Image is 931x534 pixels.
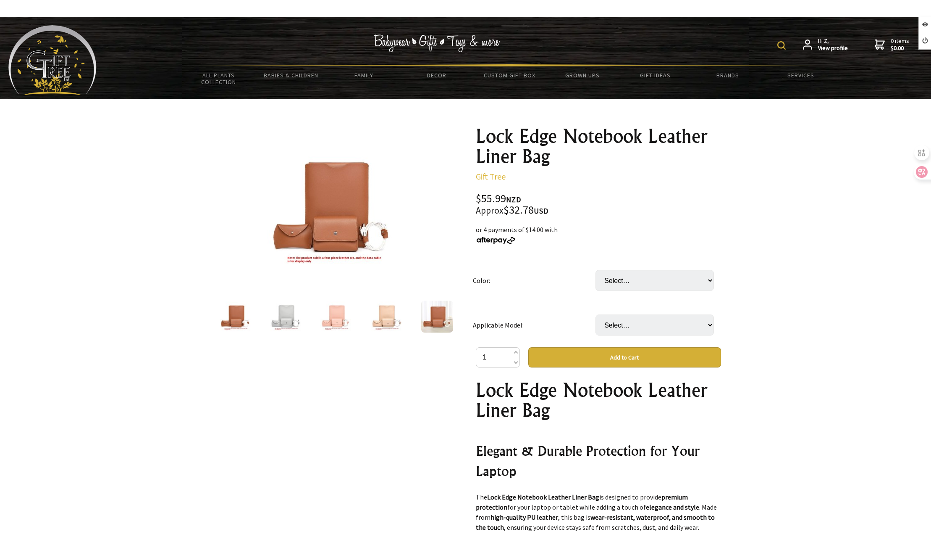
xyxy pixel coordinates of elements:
[476,492,721,532] p: The is designed to provide for your laptop or tablet while adding a touch of . Made from , this b...
[8,25,97,95] img: Babyware - Gifts - Toys and more...
[875,37,909,52] a: 0 items$0.00
[528,347,721,367] button: Add to Cart
[891,37,909,52] span: 0 items
[473,66,546,84] a: Custom Gift Box
[646,503,699,511] strong: elegance and style
[476,380,721,420] h1: Lock Edge Notebook Leather Liner Bag
[476,171,506,182] a: Gift Tree
[371,301,403,333] img: Lock Edge Notebook Leather Liner Bag
[476,205,504,216] small: Approx
[255,66,328,84] a: Babies & Children
[473,303,595,347] td: Applicable Model:
[476,193,721,216] div: $55.99 $32.78
[619,66,691,84] a: Gift Ideas
[400,66,473,84] a: Decor
[764,66,837,84] a: Services
[777,41,786,50] img: product search
[473,258,595,303] td: Color:
[476,126,721,167] h1: Lock Edge Notebook Leather Liner Bag
[320,301,352,333] img: Lock Edge Notebook Leather Liner Bag
[270,301,302,333] img: Lock Edge Notebook Leather Liner Bag
[891,45,909,52] strong: $0.00
[506,195,521,204] span: NZD
[476,493,688,511] strong: premium protection
[476,513,715,531] strong: wear-resistant, waterproof, and smooth to the touch
[182,66,255,91] a: All Plants Collection
[220,301,252,333] img: Lock Edge Notebook Leather Liner Bag
[476,237,516,244] img: Afterpay
[803,37,848,52] a: Hi Z,View profile
[476,225,721,245] div: or 4 payments of $14.00 with
[487,493,599,501] strong: Lock Edge Notebook Leather Liner Bag
[692,66,764,84] a: Brands
[818,37,848,52] span: Hi Z,
[421,301,453,333] img: Lock Edge Notebook Leather Liner Bag
[546,66,619,84] a: Grown Ups
[476,441,721,481] h2: Elegant & Durable Protection for Your Laptop
[328,66,400,84] a: Family
[490,513,558,521] strong: high-quality PU leather
[534,206,548,216] span: USD
[267,143,399,274] img: Lock Edge Notebook Leather Liner Bag
[374,34,500,52] img: Babywear - Gifts - Toys & more
[818,45,848,52] strong: View profile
